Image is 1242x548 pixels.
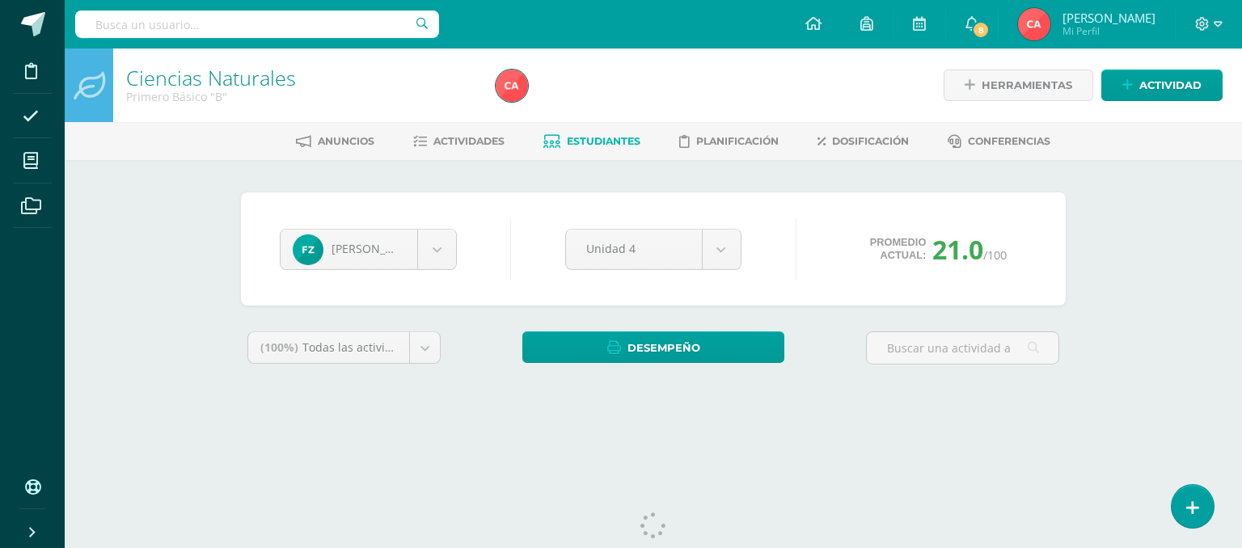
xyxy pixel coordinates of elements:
h1: Ciencias Naturales [126,66,476,89]
a: Dosificación [817,129,909,154]
a: Actividades [413,129,505,154]
a: Ciencias Naturales [126,64,296,91]
span: [PERSON_NAME] [1062,10,1155,26]
span: Estudiantes [567,135,640,147]
img: 1595d55a01a9df92a2b7a1c66a1479be.png [1018,8,1050,40]
a: (100%)Todas las actividades de esta unidad [248,332,440,363]
span: Promedio actual: [870,236,927,262]
a: Unidad 4 [566,230,741,269]
a: Planificación [679,129,779,154]
span: (100%) [260,339,298,355]
span: /100 [983,247,1007,263]
a: Conferencias [948,129,1050,154]
a: Actividad [1101,70,1223,101]
input: Buscar una actividad aquí... [867,332,1058,364]
a: Anuncios [296,129,374,154]
span: Todas las actividades de esta unidad [302,339,503,355]
span: Conferencias [968,135,1050,147]
span: 8 [972,21,990,39]
span: Desempeño [627,333,700,363]
input: Busca un usuario... [75,11,439,38]
span: Planificación [696,135,779,147]
span: Unidad 4 [586,230,682,268]
span: Actividades [433,135,505,147]
a: [PERSON_NAME] [281,230,456,269]
a: Estudiantes [543,129,640,154]
span: Dosificación [832,135,909,147]
span: [PERSON_NAME] [332,241,422,256]
img: 1595d55a01a9df92a2b7a1c66a1479be.png [496,70,528,102]
span: Actividad [1139,70,1202,100]
span: 21.0 [932,232,983,267]
span: Mi Perfil [1062,24,1155,38]
img: 6be6b598b564823f0fefe00045122328.png [293,234,323,265]
span: Anuncios [318,135,374,147]
a: Desempeño [522,331,784,363]
a: Herramientas [944,70,1093,101]
div: Primero Básico 'B' [126,89,476,104]
span: Herramientas [982,70,1072,100]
